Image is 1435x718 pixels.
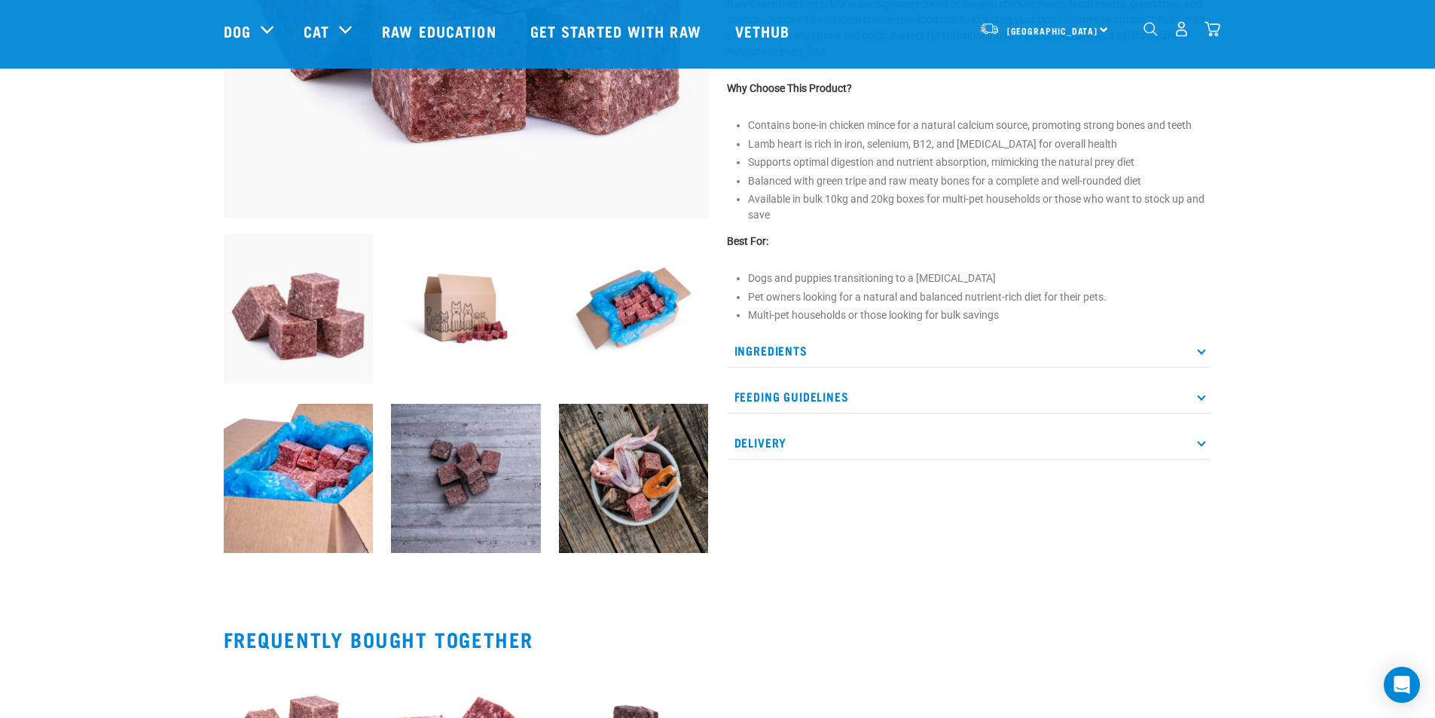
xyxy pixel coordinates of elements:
[727,334,1212,368] p: Ingredients
[748,136,1212,152] li: Lamb heart is rich in iron, selenium, B12, and [MEDICAL_DATA] for overall health
[224,628,1212,651] h2: Frequently bought together
[304,20,329,42] a: Cat
[559,234,709,383] img: Raw Essentials Bulk 10kg Raw Dog Food Box
[1143,22,1158,36] img: home-icon-1@2x.png
[727,426,1212,460] p: Delivery
[1204,21,1220,37] img: home-icon@2x.png
[559,404,709,554] img: Assortment of Raw Essentials Ingredients Including, Salmon Fillet, Cubed Beef And Tripe, Turkey W...
[979,22,1000,35] img: van-moving.png
[515,1,720,61] a: Get started with Raw
[367,1,514,61] a: Raw Education
[1174,21,1189,37] img: user.png
[391,234,541,383] img: Raw Essentials Bulk 10kg Raw Dog Food Box Exterior Design
[727,235,768,247] strong: Best For:
[748,154,1212,170] li: Supports optimal digestion and nutrient absorption, mimicking the natural prey diet
[224,20,251,42] a: Dog
[748,173,1212,189] li: Balanced with green tripe and raw meaty bones for a complete and well-rounded diet
[748,307,1212,323] li: Multi-pet households or those looking for bulk savings
[748,118,1212,133] li: Contains bone-in chicken mince for a natural calcium source, promoting strong bones and teeth
[727,82,852,94] strong: Why Choose This Product?
[224,234,374,383] img: ?1041 RE Lamb Mix 01
[391,404,541,554] img: Lamb Mix
[748,289,1212,305] li: Pet owners looking for a natural and balanced nutrient-rich diet for their pets.
[1384,667,1420,703] div: Open Intercom Messenger
[748,270,1212,286] li: Dogs and puppies transitioning to a [MEDICAL_DATA]
[1007,28,1098,33] span: [GEOGRAPHIC_DATA]
[727,380,1212,414] p: Feeding Guidelines
[748,191,1212,223] li: Available in bulk 10kg and 20kg boxes for multi-pet households or those who want to stock up and ...
[720,1,809,61] a: Vethub
[224,404,374,554] img: Raw Essentials 2024 July2597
